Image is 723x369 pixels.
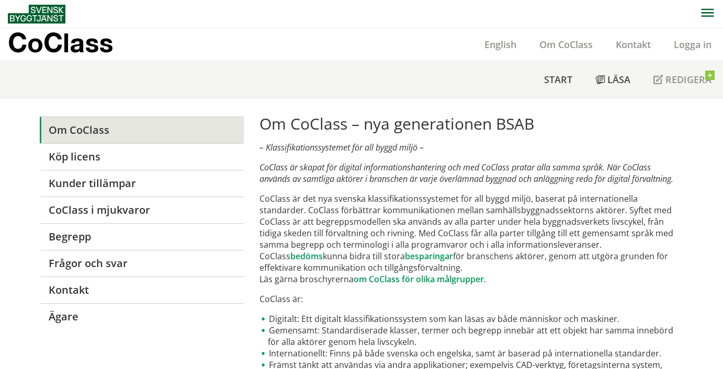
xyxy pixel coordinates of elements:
a: CoClass i mjukvaror [40,197,243,223]
a: English [473,38,528,51]
a: Start [533,61,584,98]
a: Ägare [40,303,243,330]
p: CoClass är: [259,293,683,305]
li: Internationellt: Finns på både svenska och engelska, samt är baserad på internationella standarder. [259,348,683,359]
a: Om CoClass [528,38,604,51]
span: Läsa [607,73,630,86]
a: CoClass [8,28,135,61]
li: Digitalt: Ett digitalt klassifikationssystem som kan läsas av både människor och maskiner. [259,313,683,325]
a: Om CoClass [40,117,243,143]
li: Gemensamt: Standardiserade klasser, termer och begrepp innebär att ett objekt har samma innebörd ... [259,325,683,348]
a: besparingar [405,250,453,262]
h1: Om CoClass – nya generationen BSAB [259,114,683,133]
p: CoClass [8,37,113,49]
em: – Klassifikationssystemet för all byggd miljö – [259,142,424,153]
p: CoClass är det nya svenska klassifikationssystemet för all byggd miljö, baserat på internationell... [259,193,683,285]
span: Start [544,73,572,86]
a: Kunder tillämpar [40,170,243,197]
a: Kontakt [40,276,243,303]
a: Logga in [662,38,723,51]
a: Läsa [584,61,642,98]
a: Begrepp [40,223,243,250]
img: Svensk Byggtjänst [8,5,65,24]
a: bedöms [290,250,323,262]
a: Köp licens [40,143,243,170]
a: Kontakt [604,38,662,51]
a: Frågor och svar [40,250,243,276]
em: CoClass är skapat för digital informationshantering och med CoClass pratar alla samma språk. När ... [259,162,673,184]
a: om CoClass för olika målgrupper [354,273,484,285]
